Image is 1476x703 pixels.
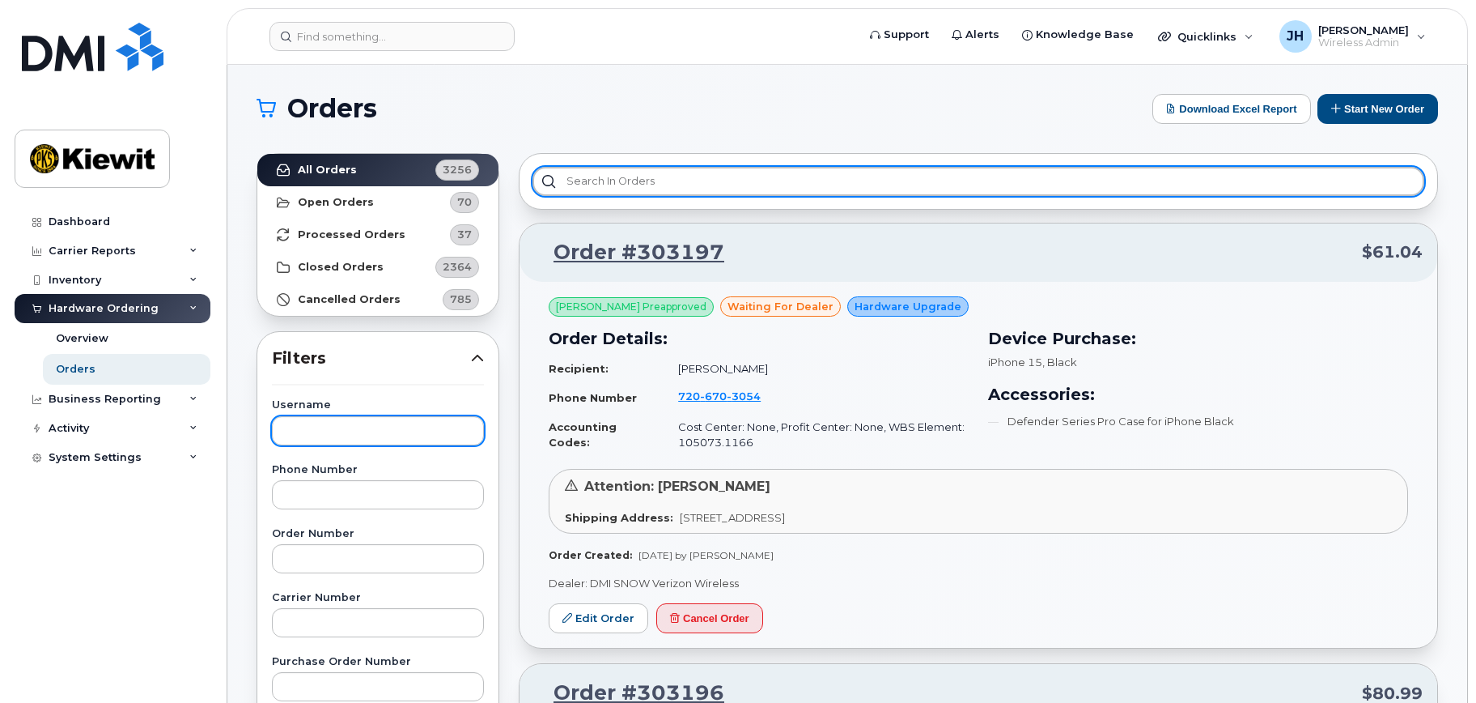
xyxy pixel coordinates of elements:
a: Open Orders70 [257,186,498,219]
span: 720 [678,390,761,403]
td: [PERSON_NAME] [664,355,969,383]
span: 3054 [727,390,761,403]
span: 2364 [443,259,472,275]
iframe: Messenger Launcher [1406,633,1464,691]
span: Filters [272,347,471,370]
strong: Accounting Codes: [549,420,617,449]
label: Username [272,400,484,411]
strong: Processed Orders [298,228,405,241]
span: [PERSON_NAME] Preapproved [556,300,706,314]
span: Hardware Upgrade [855,299,961,314]
strong: All Orders [298,164,357,177]
label: Phone Number [272,465,484,475]
button: Cancel Order [656,603,763,633]
strong: Closed Orders [298,261,384,274]
span: [STREET_ADDRESS] [680,511,785,524]
a: 7206703054 [678,390,780,403]
span: 785 [450,292,472,307]
a: Processed Orders37 [257,219,498,251]
strong: Shipping Address: [565,511,673,524]
h3: Accessories: [988,382,1408,407]
strong: Recipient: [549,362,609,375]
strong: Order Created: [549,549,632,561]
span: 3256 [443,162,472,177]
strong: Cancelled Orders [298,293,401,306]
button: Download Excel Report [1152,94,1311,124]
span: , Black [1042,356,1077,369]
a: Order #303197 [534,238,724,267]
a: Closed Orders2364 [257,251,498,283]
span: Orders [287,96,377,121]
p: Dealer: DMI SNOW Verizon Wireless [549,576,1408,591]
strong: Open Orders [298,196,374,209]
span: 37 [457,227,472,242]
a: Cancelled Orders785 [257,283,498,316]
strong: Phone Number [549,391,637,404]
label: Carrier Number [272,593,484,603]
label: Order Number [272,529,484,539]
h3: Device Purchase: [988,326,1408,351]
td: Cost Center: None, Profit Center: None, WBS Element: 105073.1166 [664,413,969,456]
span: $61.04 [1362,241,1423,264]
label: Purchase Order Number [272,657,484,667]
span: waiting for dealer [727,299,833,314]
span: Attention: [PERSON_NAME] [584,479,770,494]
span: 670 [700,390,727,403]
span: 70 [457,194,472,210]
a: Edit Order [549,603,648,633]
button: Start New Order [1317,94,1438,124]
li: Defender Series Pro Case for iPhone Black [988,414,1408,429]
h3: Order Details: [549,326,969,351]
a: All Orders3256 [257,154,498,186]
input: Search in orders [532,167,1424,196]
span: [DATE] by [PERSON_NAME] [638,549,774,561]
span: iPhone 15 [988,356,1042,369]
